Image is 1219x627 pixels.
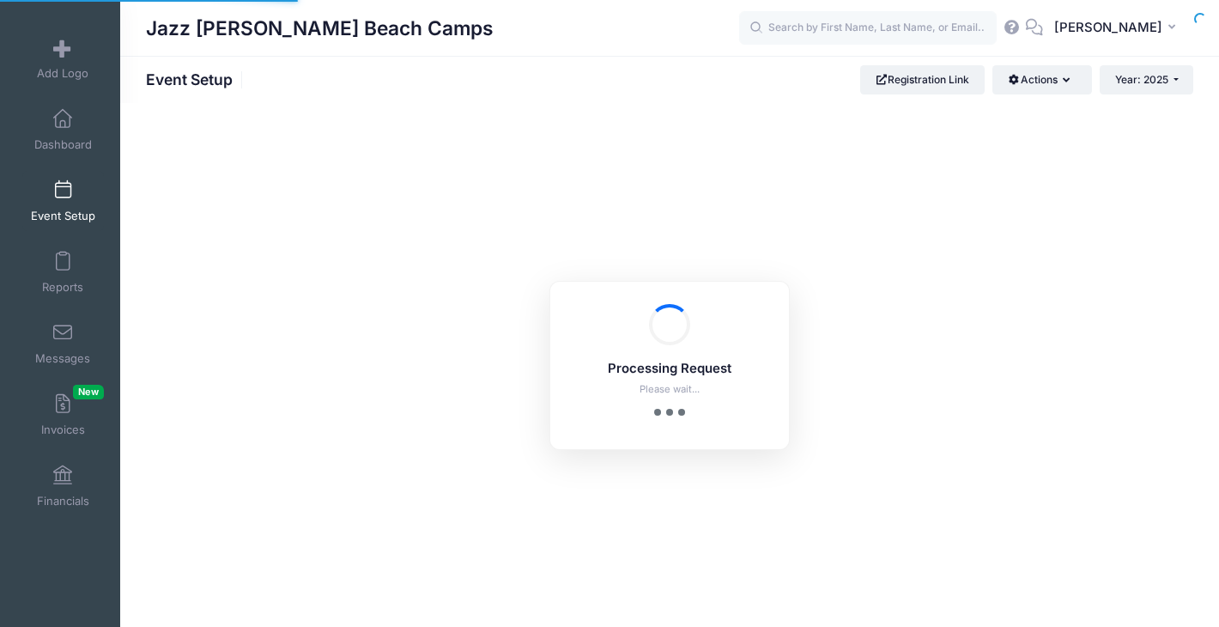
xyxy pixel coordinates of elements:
a: Reports [22,242,104,302]
span: Year: 2025 [1115,73,1168,86]
a: Dashboard [22,100,104,160]
span: Add Logo [37,66,88,81]
span: Messages [35,351,90,366]
h5: Processing Request [573,362,767,377]
a: Event Setup [22,171,104,231]
a: Add Logo [22,28,104,88]
span: New [73,385,104,399]
a: InvoicesNew [22,385,104,445]
button: Actions [992,65,1091,94]
h1: Jazz [PERSON_NAME] Beach Camps [146,9,494,48]
span: Reports [42,280,83,295]
h1: Event Setup [146,70,247,88]
a: Registration Link [860,65,985,94]
input: Search by First Name, Last Name, or Email... [739,11,997,46]
span: Dashboard [34,137,92,152]
a: Financials [22,456,104,516]
p: Please wait... [573,382,767,397]
span: Event Setup [31,209,95,223]
span: Financials [37,494,89,508]
span: Invoices [41,423,85,437]
a: Messages [22,313,104,374]
button: [PERSON_NAME] [1043,9,1193,48]
span: [PERSON_NAME] [1054,18,1162,37]
button: Year: 2025 [1100,65,1193,94]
